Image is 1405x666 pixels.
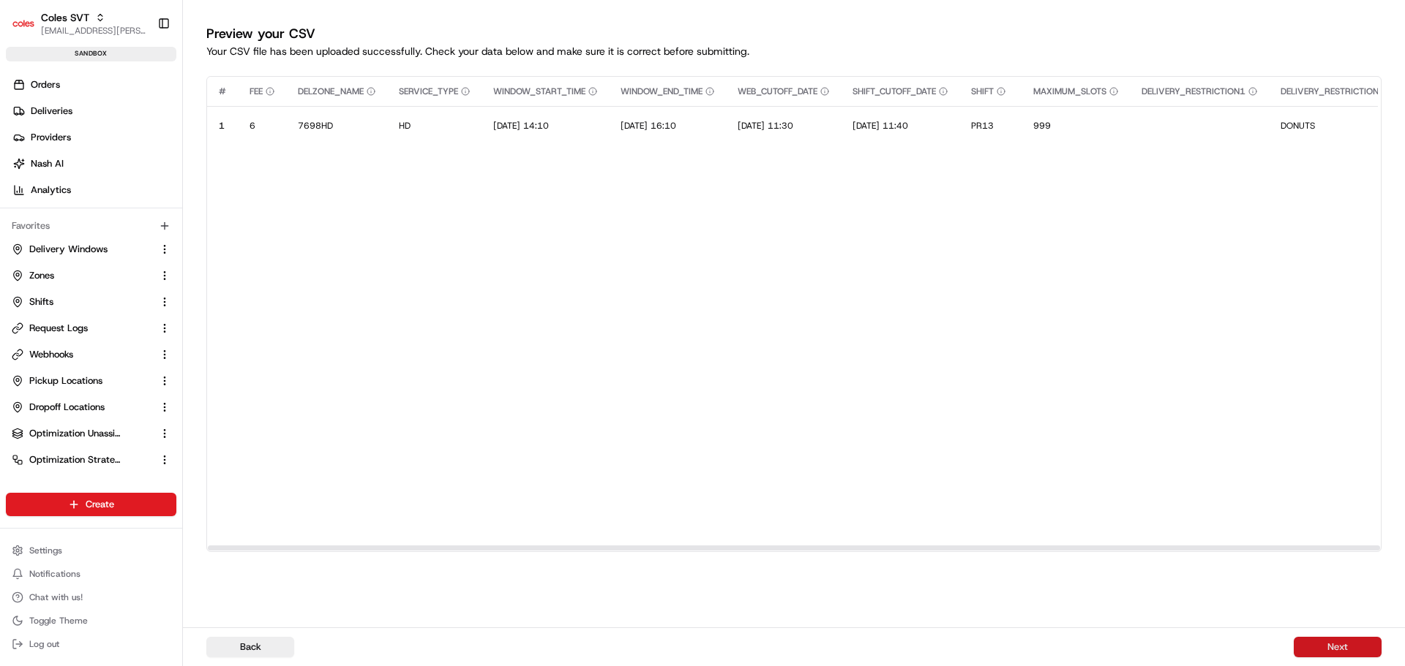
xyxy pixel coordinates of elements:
[1142,121,1257,131] button: Edit DELIVERY_RESTRICTION1 value
[41,10,89,25] span: Coles SVT
[6,396,176,419] button: Dropoff Locations
[29,453,121,466] span: Optimization Strategy
[29,615,88,627] span: Toggle Theme
[493,120,597,132] button: Edit WINDOW_START_TIME value
[29,348,73,361] span: Webhooks
[206,637,294,657] button: Back
[1281,120,1315,132] span: DONUTS
[1142,86,1245,97] span: DELIVERY_RESTRICTION1
[6,214,176,238] div: Favorites
[29,401,105,414] span: Dropoff Locations
[1281,86,1385,97] span: DELIVERY_RESTRICTION2
[12,12,35,35] img: Coles SVT
[399,120,470,132] button: Edit SERVICE_TYPE value
[31,105,72,118] span: Deliveries
[206,23,1382,44] h1: Preview your CSV
[6,448,176,472] button: Optimization Strategy
[15,58,266,82] p: Welcome 👋
[853,120,948,132] button: Edit SHIFT_CUTOFF_DATE value
[146,248,177,259] span: Pylon
[853,86,936,97] span: SHIFT_CUTOFF_DATE
[12,374,153,387] a: Pickup Locations
[250,86,263,97] span: FEE
[6,264,176,287] button: Zones
[6,126,182,149] a: Providers
[41,25,146,37] button: [EMAIL_ADDRESS][PERSON_NAME][PERSON_NAME][DOMAIN_NAME]
[6,317,176,340] button: Request Logs
[15,15,44,44] img: Nash
[29,591,83,603] span: Chat with us!
[29,322,88,335] span: Request Logs
[738,120,829,132] button: Edit WEB_CUTOFF_DATE value
[31,78,60,91] span: Orders
[38,94,241,110] input: Clear
[6,99,182,123] a: Deliveries
[250,120,255,132] span: 6
[29,243,108,256] span: Delivery Windows
[621,86,702,97] span: WINDOW_END_TIME
[138,212,235,227] span: API Documentation
[298,86,364,97] span: DELZONE_NAME
[249,144,266,162] button: Start new chat
[399,86,458,97] span: SERVICE_TYPE
[6,290,176,314] button: Shifts
[50,140,240,154] div: Start new chat
[50,154,185,166] div: We're available if you need us!
[971,120,1010,132] button: Edit SHIFT value
[6,540,176,561] button: Settings
[31,131,71,144] span: Providers
[31,183,71,197] span: Analytics
[493,86,585,97] span: WINDOW_START_TIME
[29,638,59,650] span: Log out
[206,44,1382,58] p: Your CSV file has been uploaded successfully. Check your data below and make sure it is correct b...
[6,634,176,654] button: Log out
[6,47,176,61] div: sandbox
[6,587,176,608] button: Chat with us!
[103,247,177,259] a: Powered byPylon
[9,206,118,232] a: 📗Knowledge Base
[29,269,54,282] span: Zones
[493,120,549,132] span: [DATE] 14:10
[118,206,241,232] a: 💻API Documentation
[971,120,994,132] span: PR13
[12,243,153,256] a: Delivery Windows
[6,422,176,445] button: Optimization Unassigned Orders
[12,348,153,361] a: Webhooks
[1033,86,1106,97] span: MAXIMUM_SLOTS
[29,374,102,387] span: Pickup Locations
[738,120,793,132] span: [DATE] 11:30
[29,295,53,309] span: Shifts
[12,295,153,309] a: Shifts
[12,453,153,466] a: Optimization Strategy
[1281,120,1396,132] button: Edit DELIVERY_RESTRICTION2 value
[6,493,176,516] button: Create
[31,157,64,170] span: Nash AI
[621,120,714,132] button: Edit WINDOW_END_TIME value
[250,120,274,132] button: Edit FEE value
[15,213,26,225] div: 📗
[1294,637,1382,657] button: Next
[298,120,333,132] span: 7698HD
[12,269,153,282] a: Zones
[29,427,121,440] span: Optimization Unassigned Orders
[12,322,153,335] a: Request Logs
[29,212,112,227] span: Knowledge Base
[853,120,908,132] span: [DATE] 11:40
[86,498,114,511] span: Create
[621,120,676,132] span: [DATE] 16:10
[12,401,153,414] a: Dropoff Locations
[399,120,411,132] span: HD
[6,369,176,393] button: Pickup Locations
[1033,120,1118,132] button: Edit MAXIMUM_SLOTS value
[298,120,375,132] button: Edit DELZONE_NAME value
[124,213,135,225] div: 💻
[6,178,182,202] a: Analytics
[219,86,226,97] div: #
[971,86,994,97] span: SHIFT
[29,568,80,580] span: Notifications
[1033,120,1051,132] span: 999
[12,427,153,440] a: Optimization Unassigned Orders
[6,6,151,41] button: Coles SVTColes SVT[EMAIL_ADDRESS][PERSON_NAME][PERSON_NAME][DOMAIN_NAME]
[6,73,182,97] a: Orders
